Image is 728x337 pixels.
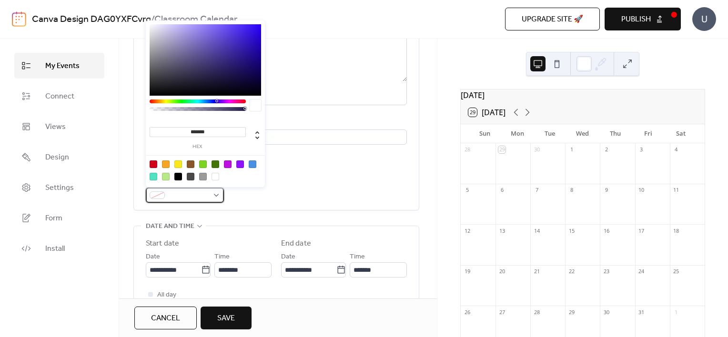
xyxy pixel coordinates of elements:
div: #9B9B9B [199,173,207,180]
span: Save [217,313,235,324]
button: Publish [605,8,681,30]
button: Cancel [134,307,197,329]
div: #000000 [174,173,182,180]
a: Canva Design DAG0YXFCvrg [32,10,151,29]
button: Upgrade site 🚀 [505,8,600,30]
div: #417505 [212,160,219,168]
div: Sun [468,124,501,143]
div: 23 [603,268,610,275]
div: U [692,7,716,31]
span: Cancel [151,313,180,324]
span: Connect [45,91,74,102]
div: 19 [464,268,471,275]
span: Publish [621,14,651,25]
a: Connect [14,83,104,109]
div: #4A90E2 [249,160,256,168]
span: Install [45,243,65,255]
a: Views [14,114,104,139]
span: All day [157,289,176,301]
span: Date [281,251,295,263]
div: 10 [638,187,645,194]
b: Classroom Calendar [154,10,237,29]
div: Mon [501,124,534,143]
a: Form [14,205,104,231]
div: 21 [533,268,540,275]
div: 7 [533,187,540,194]
div: 30 [603,308,610,316]
a: Design [14,144,104,170]
div: 14 [533,227,540,234]
div: #4A4A4A [187,173,194,180]
div: #8B572A [187,160,194,168]
div: #7ED321 [199,160,207,168]
span: Time [214,251,230,263]
div: 5 [464,187,471,194]
div: 1 [568,146,575,153]
span: Upgrade site 🚀 [522,14,583,25]
div: 24 [638,268,645,275]
div: 29 [498,146,506,153]
div: 20 [498,268,506,275]
div: 9 [603,187,610,194]
div: 27 [498,308,506,316]
div: 29 [568,308,575,316]
img: logo [12,11,26,27]
div: 1 [673,308,680,316]
div: Start date [146,238,179,249]
div: #9013FE [236,160,244,168]
b: / [151,10,154,29]
span: Date and time [146,221,194,232]
div: 4 [673,146,680,153]
div: #50E3C2 [150,173,157,180]
div: End date [281,238,311,249]
button: Save [201,307,252,329]
div: 26 [464,308,471,316]
div: 28 [464,146,471,153]
div: 22 [568,268,575,275]
div: #D0021B [150,160,157,168]
div: 17 [638,227,645,234]
div: 31 [638,308,645,316]
div: Wed [566,124,599,143]
div: 18 [673,227,680,234]
span: Time [350,251,365,263]
div: 28 [533,308,540,316]
label: hex [150,144,246,149]
div: #FFFFFF [212,173,219,180]
span: Design [45,152,69,163]
div: #BD10E0 [224,160,232,168]
div: 6 [498,187,506,194]
div: Location [146,117,405,128]
div: Sat [664,124,697,143]
div: #F5A623 [162,160,170,168]
span: Form [45,213,62,224]
div: #F8E71C [174,160,182,168]
a: Install [14,236,104,261]
a: Settings [14,175,104,200]
div: 16 [603,227,610,234]
div: 2 [603,146,610,153]
div: Fri [632,124,665,143]
div: 25 [673,268,680,275]
div: 8 [568,187,575,194]
a: My Events [14,53,104,79]
span: Date [146,251,160,263]
div: 11 [673,187,680,194]
div: #B8E986 [162,173,170,180]
div: 30 [533,146,540,153]
div: Thu [599,124,632,143]
div: [DATE] [461,89,705,101]
div: Tue [534,124,566,143]
button: 29[DATE] [465,106,509,119]
div: 12 [464,227,471,234]
div: 15 [568,227,575,234]
div: 13 [498,227,506,234]
span: Views [45,121,66,133]
div: 3 [638,146,645,153]
span: My Events [45,60,80,72]
span: Settings [45,182,74,194]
